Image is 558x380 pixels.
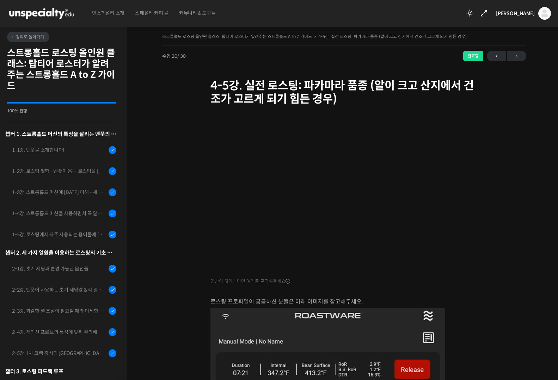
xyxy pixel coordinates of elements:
[12,231,106,238] div: 1-5강. 로스팅에서 자주 사용되는 용어들에 [DATE] 이해
[5,248,116,257] div: 챕터 2. 세 가지 열원을 이용하는 로스팅의 기초 설계
[210,297,478,306] p: 로스팅 프로파일이 궁금하신 분들은 아래 이미지를 참고해주세요.
[496,10,535,17] span: [PERSON_NAME]
[487,51,506,61] span: ←
[210,79,478,106] h1: 4-5강. 실전 로스팅: 파카마라 품종 (알이 크고 산지에서 건조가 고르게 되기 힘든 경우)
[7,48,116,92] h2: 스트롱홀드 로스팅 올인원 클래스: 탑티어 로스터가 알려주는 스트롱홀드 A to Z 가이드
[318,34,467,39] a: 4-5강. 실전 로스팅: 파카마라 품종 (알이 크고 산지에서 건조가 고르게 되기 힘든 경우)
[5,367,116,376] div: 챕터 3. 로스팅 피드백 루프
[507,51,526,61] span: →
[12,307,106,315] div: 2-3강. 과감한 열 조절이 필요할 때와 미세한 열 조절이 필요할 때
[210,279,290,284] span: 영상이 끊기신다면 여기를 클릭해주세요
[12,286,106,294] div: 2-2강. 벤풋이 사용하는 초기 세팅값 & 각 열원이 하는 역할
[7,32,49,42] a: 강의로 돌아가기
[12,265,106,273] div: 2-1강. 초기 세팅과 변경 가능한 옵션들
[463,51,483,61] div: 완료함
[162,54,186,58] span: 수업 20
[162,34,312,39] a: 스트롱홀드 로스팅 올인원 클래스: 탑티어 로스터가 알려주는 스트롱홀드 A to Z 가이드
[7,109,116,113] div: 100% 진행
[12,188,106,196] div: 1-3강. 스트롱홀드 머신에 [DATE] 이해 - 세 가지 열원이 만들어내는 변화
[507,51,526,61] a: 다음→
[177,53,186,59] span: / 30
[11,34,44,39] span: 강의로 돌아가기
[12,210,106,217] div: 1-4강. 스트롱홀드 머신을 사용하면서 꼭 알고 있어야 할 유의사항
[12,146,106,154] div: 1-1강. 벤풋을 소개합니다!
[12,349,106,357] div: 2-5강. 1차 크랙 중심의 [GEOGRAPHIC_DATA]에 관하여
[12,328,106,336] div: 2-4강. 적외선 프로브의 특성에 맞춰 주의해야 할 점들
[12,167,106,175] div: 1-2강. 로스팅 철학 - 벤풋이 옴니 로스팅을 [DATE] 않는 이유
[487,51,506,61] a: ←이전
[5,129,116,139] h3: 챕터 1. 스트롱홀드 머신의 특징을 살리는 벤풋의 로스팅 방식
